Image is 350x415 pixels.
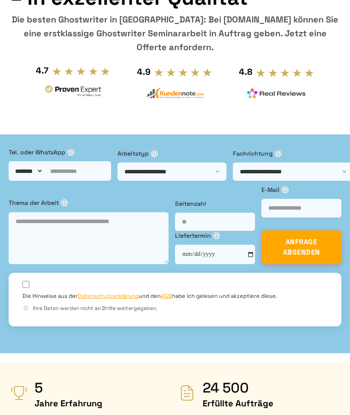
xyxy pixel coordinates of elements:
label: Die Hinweise aus der und den habe ich gelesen und akzeptiere diese. [22,292,277,300]
a: AGB [161,292,172,300]
div: Die besten Ghostwriter in [GEOGRAPHIC_DATA]: Bei [DOMAIN_NAME] können Sie eine erstklassige Ghost... [10,13,340,54]
a: Datenschutzerklärung [78,292,139,300]
div: 4.9 [137,65,150,79]
label: Seitenzahl [175,199,255,208]
label: Liefertermin [175,231,255,240]
button: ANFRAGE ABSENDEN [261,230,341,264]
div: Ihre Daten werden nicht an Dritte weitergegeben. [22,304,328,313]
img: provenexpert [44,84,102,100]
img: Jahre Erfahrung [10,384,28,402]
strong: 5 [35,379,102,396]
span: ⓘ [22,305,29,312]
img: realreviews [247,88,306,99]
img: stars [154,67,213,77]
span: ⓘ [67,149,74,156]
label: Tel. oder WhatsApp [9,147,111,157]
img: kundennote [145,87,204,99]
span: ⓘ [213,232,220,239]
span: ⓘ [61,199,68,206]
strong: 24 500 [203,379,274,396]
span: ⓘ [282,186,289,193]
img: stars [256,68,315,77]
div: 4.8 [239,65,252,79]
label: E-Mail [261,185,341,195]
span: ⓘ [151,150,158,157]
span: Erfüllte Aufträge [203,396,274,410]
label: Arbeitstyp [118,149,226,158]
label: Thema der Arbeit [9,198,169,207]
div: 4.7 [36,64,48,77]
span: Jahre Erfahrung [35,396,102,410]
span: ⓘ [275,150,282,157]
img: Erfüllte Aufträge [178,384,196,402]
img: stars [52,67,111,76]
